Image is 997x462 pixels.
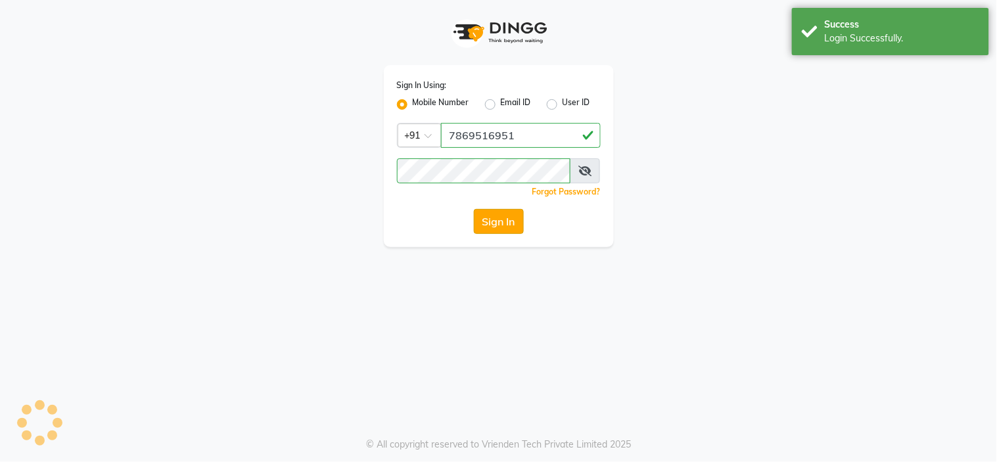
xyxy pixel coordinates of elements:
button: Sign In [474,209,524,234]
input: Username [397,158,571,183]
label: Email ID [501,97,531,112]
label: Mobile Number [413,97,469,112]
img: logo1.svg [446,13,551,52]
div: Success [825,18,979,32]
label: Sign In Using: [397,80,447,91]
a: Forgot Password? [532,187,601,196]
input: Username [441,123,601,148]
label: User ID [563,97,590,112]
div: Login Successfully. [825,32,979,45]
